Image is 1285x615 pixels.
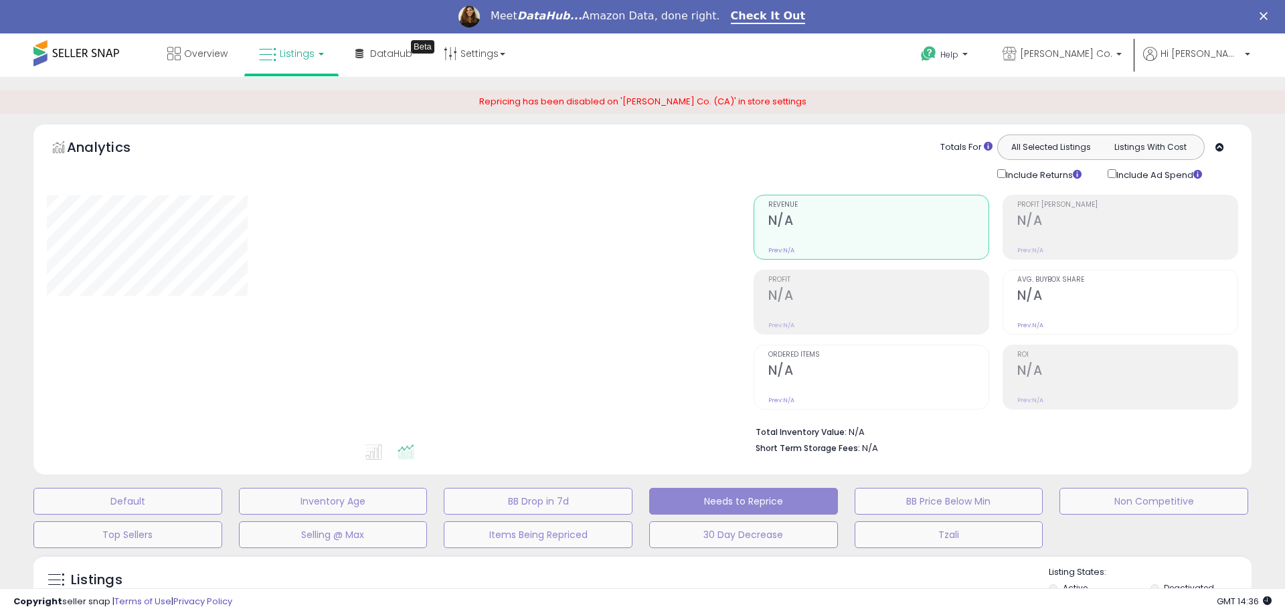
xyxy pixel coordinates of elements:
span: Help [940,49,958,60]
h2: N/A [1017,363,1237,381]
span: [PERSON_NAME] Co. [1020,47,1112,60]
span: Avg. Buybox Share [1017,276,1237,284]
h5: Analytics [67,138,157,160]
span: Ordered Items [768,351,989,359]
h2: N/A [768,213,989,231]
span: ROI [1017,351,1237,359]
span: Revenue [768,201,989,209]
i: DataHub... [517,9,582,22]
h2: N/A [768,288,989,306]
span: DataHub [370,47,412,60]
small: Prev: N/A [1017,321,1043,329]
button: BB Price Below Min [855,488,1043,515]
h2: N/A [1017,288,1237,306]
button: Inventory Age [239,488,428,515]
div: Tooltip anchor [411,40,434,54]
span: Repricing has been disabled on '[PERSON_NAME] Co. (CA)' in store settings [479,95,806,108]
a: Settings [434,33,515,74]
button: Listings With Cost [1100,139,1200,156]
img: Profile image for Georgie [458,6,480,27]
small: Prev: N/A [768,321,794,329]
div: Include Returns [987,167,1098,182]
small: Prev: N/A [768,246,794,254]
a: Overview [157,33,238,74]
button: Needs to Reprice [649,488,838,515]
span: Overview [184,47,228,60]
a: DataHub [345,33,422,74]
button: 30 Day Decrease [649,521,838,548]
button: Default [33,488,222,515]
button: Selling @ Max [239,521,428,548]
button: Items Being Repriced [444,521,632,548]
div: Totals For [940,141,993,154]
div: seller snap | | [13,596,232,608]
h2: N/A [768,363,989,381]
small: Prev: N/A [1017,396,1043,404]
div: Close [1260,12,1273,20]
button: BB Drop in 7d [444,488,632,515]
b: Short Term Storage Fees: [756,442,860,454]
span: Hi [PERSON_NAME] [1161,47,1241,60]
span: Listings [280,47,315,60]
div: Meet Amazon Data, done right. [491,9,720,23]
a: [PERSON_NAME] Co. [993,33,1132,77]
span: N/A [862,442,878,454]
span: Profit [768,276,989,284]
a: Help [910,35,981,77]
strong: Copyright [13,595,62,608]
button: Top Sellers [33,521,222,548]
small: Prev: N/A [768,396,794,404]
h2: N/A [1017,213,1237,231]
small: Prev: N/A [1017,246,1043,254]
i: Get Help [920,46,937,62]
li: N/A [756,423,1228,439]
div: Include Ad Spend [1098,167,1223,182]
button: Non Competitive [1059,488,1248,515]
b: Total Inventory Value: [756,426,847,438]
a: Hi [PERSON_NAME] [1143,47,1250,77]
button: Tzali [855,521,1043,548]
a: Listings [249,33,334,74]
span: Profit [PERSON_NAME] [1017,201,1237,209]
button: All Selected Listings [1001,139,1101,156]
a: Check It Out [731,9,806,24]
